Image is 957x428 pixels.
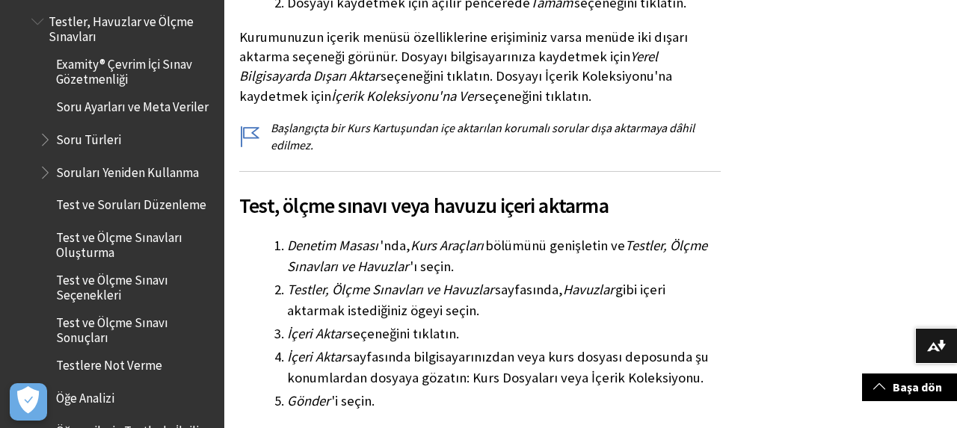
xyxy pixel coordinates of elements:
span: Testlere Not Verme [56,353,162,373]
a: Başa dön [862,373,957,401]
span: Testler, Ölçme Sınavları ve Havuzlar [287,281,493,298]
li: sayfasında bilgisayarınızdan veya kurs dosyası deposunda şu konumlardan dosyaya gözatın: Kurs Dos... [287,347,721,388]
span: Test ve Ölçme Sınavı Seçenekleri [56,267,214,303]
button: Açık Tercihler [10,383,47,421]
span: Test ve Ölçme Sınavı Sonuçları [56,310,214,345]
span: Öğe Analizi [56,385,114,406]
li: seçeneğini tıklatın. [287,323,721,344]
span: Denetim Masası [287,237,378,254]
span: Kurs Araçları [410,237,484,254]
span: Gönder [287,392,330,409]
h2: Test, ölçme sınavı veya havuzu içeri aktarma [239,171,721,221]
p: Başlangıçta bir Kurs Kartuşundan içe aktarılan korumalı sorular dışa aktarmaya dâhil edilmez. [239,120,721,153]
span: Soru Ayarları ve Meta Veriler [56,95,209,115]
span: İçerik Koleksiyonu'na Ver [331,87,478,105]
span: Testler, Havuzlar ve Ölçme Sınavları [49,9,214,44]
span: Examity® Çevrim İçi Sınav Gözetmenliği [56,52,214,87]
span: Soru Türleri [56,127,121,147]
span: Testler, Ölçme Sınavları ve Havuzlar [287,237,707,275]
span: İçeri Aktar [287,348,345,365]
li: 'i seçin. [287,391,721,412]
li: sayfasında, gibi içeri aktarmak istediğiniz ögeyi seçin. [287,279,721,321]
span: İçeri Aktar [287,325,345,342]
span: Havuzlar [563,281,614,298]
span: Test ve Soruları Düzenleme [56,193,206,213]
span: Soruları Yeniden Kullanma [56,160,199,180]
p: Kurumunuzun içerik menüsü özelliklerine erişiminiz varsa menüde iki dışarı aktarma seçeneği görün... [239,28,721,106]
li: 'nda, bölümünü genişletin ve 'ı seçin. [287,235,721,277]
span: Test ve Ölçme Sınavları Oluşturma [56,225,214,260]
